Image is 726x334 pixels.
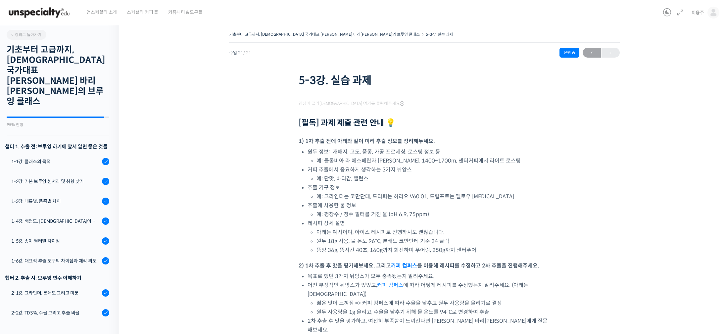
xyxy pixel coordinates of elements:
li: 예: 평창수 / 정수 필터를 거친 물 (pH 6.9, 75ppm) [316,210,550,219]
li: 목표로 했던 3가지 뉘앙스가 모두 충족됐는지 알려주세요. [308,272,550,281]
div: 1-3강. 대륙별, 품종별 차이 [11,198,100,205]
span: / 21 [243,50,251,56]
strong: 1) 1차 추출 전에 아래와 같이 미리 추출 정보를 정리해두세요. [299,138,435,145]
li: 떫은 맛이 느껴짐 => 커피 컴퍼스에 따라 수율을 낮추고 원두 사용량을 올리기로 결정 [316,299,550,308]
span: 강의로 돌아가기 [10,32,41,37]
li: 예: 단맛, 바디감, 밸런스 [316,174,550,183]
div: 1-1강. 클래스의 목적 [11,158,100,165]
li: 예: 콜롬비아 라 에스페란자 [PERSON_NAME], 1400~1700m, 센터커피에서 라이트 로스팅 [316,156,550,165]
div: 1-4강. 배전도, [DEMOGRAPHIC_DATA]이 미치는 영향 [11,217,100,225]
strong: [필독] 과제 제출 관련 안내 💡 [299,118,396,128]
div: 95% 진행 [7,123,109,127]
a: ←이전 [583,48,601,58]
div: 1-6강. 대표적 추출 도구의 차이점과 제작 의도 [11,257,100,264]
li: 커피 추출에서 중요하게 생각하는 3가지 뉘앙스 [308,165,550,183]
strong: 2) 1차 추출 후 맛을 평가해보세요. 그리고 를 이용해 레시피를 수정하고 2차 추출을 진행해주세요. [299,262,539,269]
a: 5-3강. 실습 과제 [426,32,453,37]
div: 1-2강. 기본 브루잉 센서리 및 취향 찾기 [11,178,100,185]
a: 커피 컴퍼스 [377,282,403,289]
div: 2-1강. 그라인더, 분쇄도 그리고 미분 [11,289,100,297]
a: 강의로 돌아가기 [7,30,46,40]
li: 어떤 부정적인 뉘앙스가 있었고, 에 따라 어떻게 레시피를 수정했는지 알려주세요. (아래는 [DEMOGRAPHIC_DATA]) [308,281,550,316]
div: 2-2강. TDS%, 수율 그리고 추출 비율 [11,309,100,316]
span: ← [583,48,601,57]
span: 이용주 [692,10,704,16]
li: 뜸양 36g, 뜸시간 40초, 160g까지 회전하며 푸어링, 250g까지 센터푸어 [316,246,550,255]
li: 예: 그라인더는 코만단테, 드리퍼는 하리오 V60 01, 드립포트는 펠로우 [MEDICAL_DATA] [316,192,550,201]
h3: 챕터 1. 추출 전: 브루잉 하기에 앞서 알면 좋은 것들 [5,142,109,151]
h1: 5-3강. 실습 과제 [299,74,550,87]
li: 원두 정보: 재배지, 고도, 품종, 가공 프로세싱, 로스팅 정보 등 [308,147,550,165]
span: 영상이 끊기[DEMOGRAPHIC_DATA] 여기를 클릭해주세요 [299,101,404,106]
a: 커피 컴퍼스 [391,262,417,269]
a: 기초부터 고급까지, [DEMOGRAPHIC_DATA] 국가대표 [PERSON_NAME] 바리[PERSON_NAME]의 브루잉 클래스 [229,32,420,37]
li: 추출 기구 정보 [308,183,550,201]
div: 진행 중 [559,48,579,58]
div: 1-5강. 종이 필터별 차이점 [11,237,100,245]
li: 원두 18g 사용, 물 온도 96°C, 분쇄도 코만단테 기준 24 클릭 [316,237,550,246]
div: 챕터 2. 추출 시: 브루잉 변수 이해하기 [5,273,109,282]
li: 추출에 사용한 물 정보 [308,201,550,219]
li: 원두 사용량을 1g 올리고, 수율을 낮추기 위해 물 온도를 94°C로 변경하여 추출 [316,308,550,316]
span: 수업 21 [229,51,251,55]
h2: 기초부터 고급까지, [DEMOGRAPHIC_DATA] 국가대표 [PERSON_NAME] 바리[PERSON_NAME]의 브루잉 클래스 [7,45,109,107]
li: 아래는 예시이며, 아이스 레시피로 진행하셔도 괜찮습니다. [316,228,550,237]
li: 레시피 상세 설명 [308,219,550,255]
